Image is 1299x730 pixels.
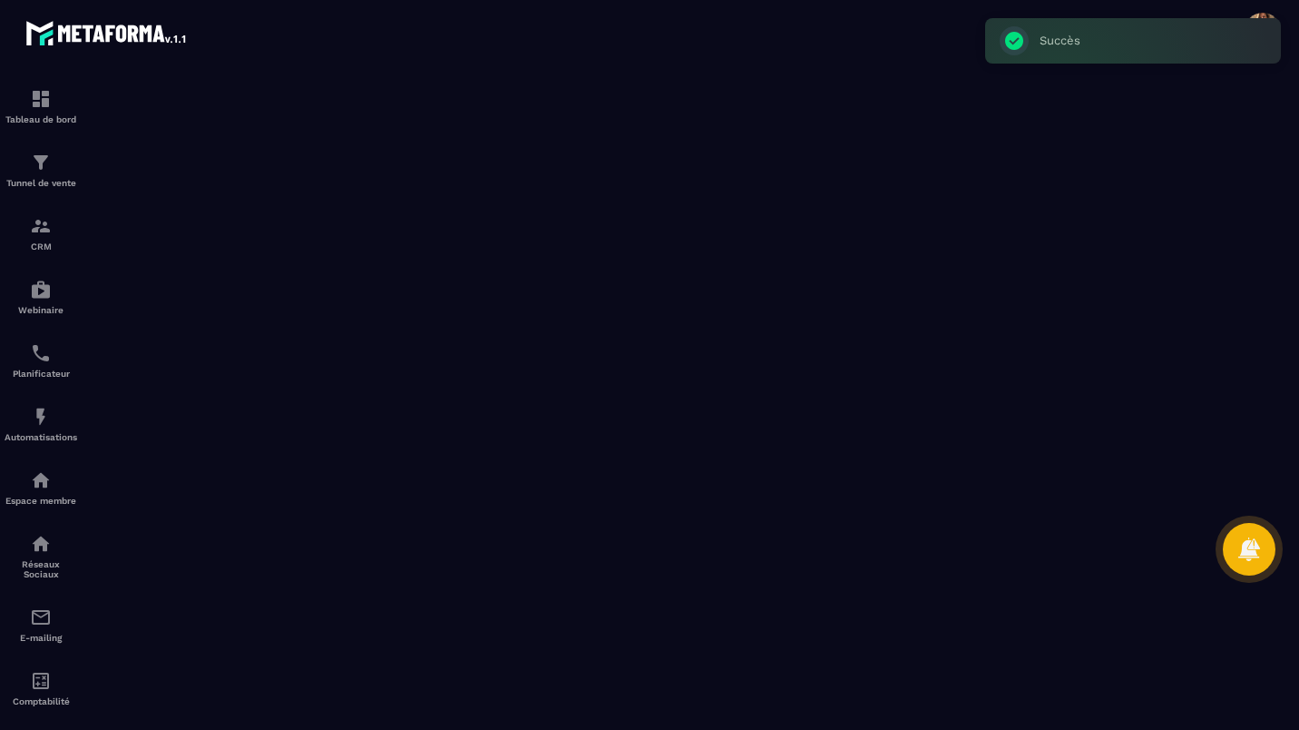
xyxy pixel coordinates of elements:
[30,279,52,301] img: automations
[25,16,189,49] img: logo
[5,593,77,656] a: emailemailE-mailing
[5,519,77,593] a: social-networksocial-networkRéseaux Sociaux
[5,265,77,329] a: automationsautomationsWebinaire
[30,533,52,555] img: social-network
[30,88,52,110] img: formation
[30,469,52,491] img: automations
[5,559,77,579] p: Réseaux Sociaux
[5,633,77,643] p: E-mailing
[5,242,77,252] p: CRM
[5,496,77,506] p: Espace membre
[5,432,77,442] p: Automatisations
[5,202,77,265] a: formationformationCRM
[5,369,77,379] p: Planificateur
[5,305,77,315] p: Webinaire
[5,329,77,392] a: schedulerschedulerPlanificateur
[5,696,77,706] p: Comptabilité
[30,670,52,692] img: accountant
[30,342,52,364] img: scheduler
[30,215,52,237] img: formation
[5,656,77,720] a: accountantaccountantComptabilité
[5,74,77,138] a: formationformationTableau de bord
[5,392,77,456] a: automationsautomationsAutomatisations
[5,138,77,202] a: formationformationTunnel de vente
[5,178,77,188] p: Tunnel de vente
[30,406,52,428] img: automations
[5,114,77,124] p: Tableau de bord
[30,607,52,628] img: email
[5,456,77,519] a: automationsautomationsEspace membre
[30,152,52,173] img: formation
